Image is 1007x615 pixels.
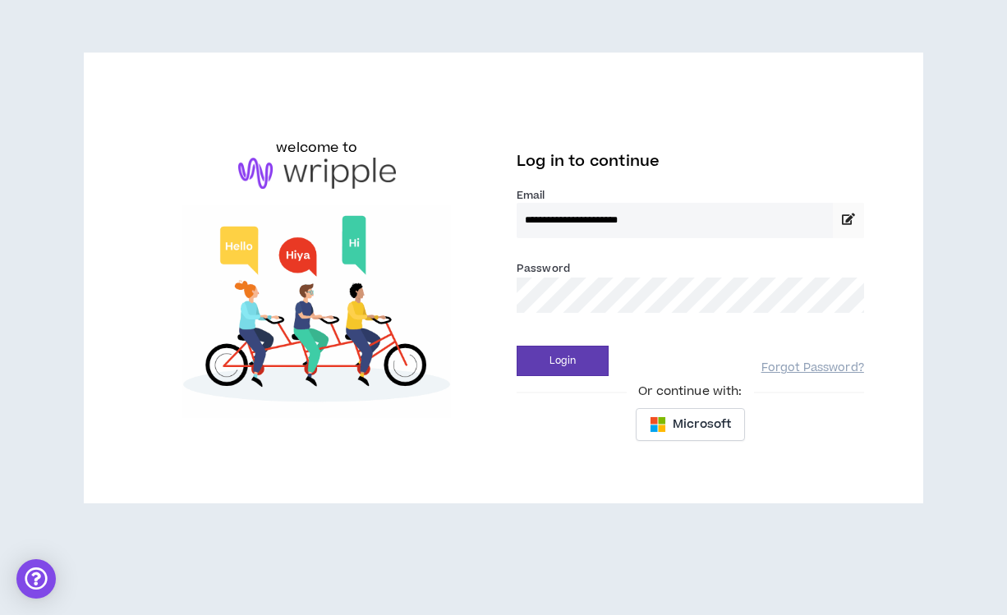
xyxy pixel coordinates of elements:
label: Password [517,261,570,276]
h6: welcome to [276,138,357,158]
span: Or continue with: [627,383,753,401]
a: Forgot Password? [761,360,864,376]
img: logo-brand.png [238,158,396,189]
div: Open Intercom Messenger [16,559,56,599]
span: Log in to continue [517,151,660,172]
span: Microsoft [673,415,731,434]
button: Microsoft [636,408,745,441]
button: Login [517,346,609,376]
img: Welcome to Wripple [143,205,490,418]
label: Email [517,188,864,203]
